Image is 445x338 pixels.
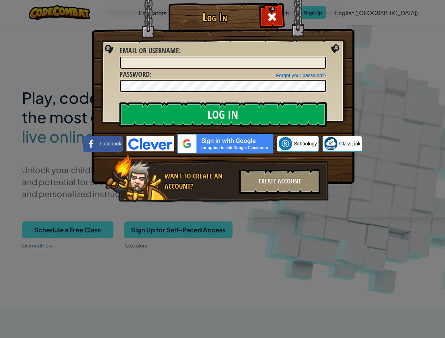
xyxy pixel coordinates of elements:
[119,46,179,55] span: Email or Username
[276,73,326,78] a: Forgot your password?
[170,11,260,23] h1: Log In
[119,46,181,56] label: :
[294,140,317,147] span: Schoology
[239,169,320,194] div: Create Account
[119,69,150,79] span: Password
[339,140,361,147] span: ClassLink
[324,137,338,150] img: classlink-logo-small.png
[279,137,292,150] img: schoology.png
[119,102,327,127] input: Log In
[126,136,174,151] img: clever-logo-blue.png
[100,140,121,147] span: Facebook
[177,134,273,154] img: gplus_sso_button2.svg
[85,137,98,150] img: facebook_small.png
[119,69,152,80] label: :
[165,171,235,191] div: Want to create an account?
